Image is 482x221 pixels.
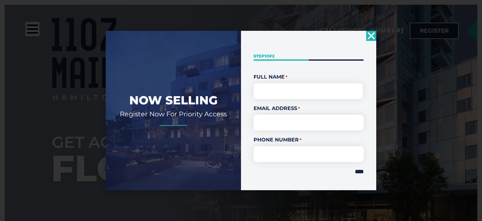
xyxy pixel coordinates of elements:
[115,110,232,118] h2: Register Now For Priority Access
[366,31,376,41] a: Close
[254,53,364,59] p: Step of
[115,93,232,108] h2: Now Selling
[254,105,364,112] label: Email Address
[272,53,275,58] span: 2
[254,73,364,81] legend: Full Name
[254,136,364,144] label: Phone Number
[265,53,266,58] span: 1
